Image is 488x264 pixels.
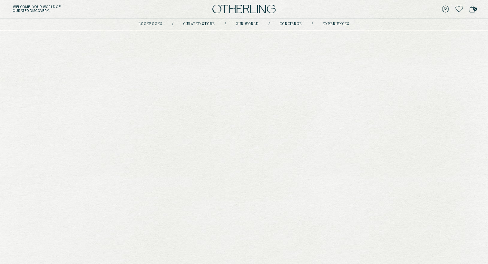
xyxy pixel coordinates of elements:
[469,5,475,14] a: 0
[172,22,173,27] div: /
[225,22,226,27] div: /
[212,5,276,14] img: logo
[312,22,313,27] div: /
[323,23,349,26] a: experiences
[139,23,162,26] a: lookbooks
[13,5,151,13] h5: Welcome . Your world of curated discovery.
[183,23,215,26] a: Curated store
[473,7,477,11] span: 0
[236,23,259,26] a: Our world
[268,22,270,27] div: /
[279,23,302,26] a: concierge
